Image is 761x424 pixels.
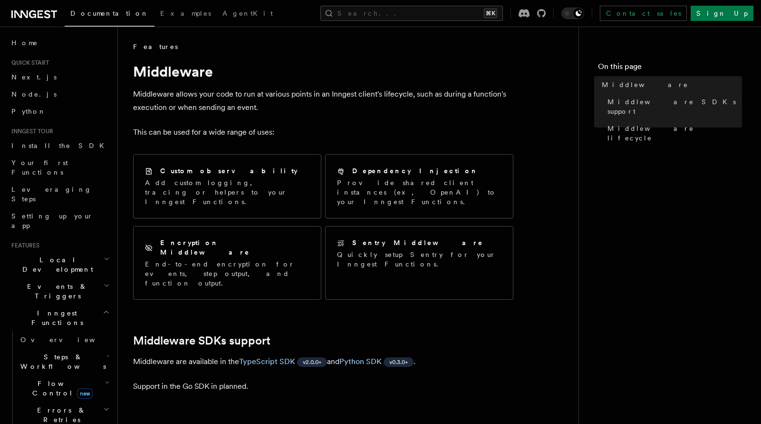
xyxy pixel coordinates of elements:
[133,355,513,368] p: Middleware are available in the and .
[133,154,321,218] a: Custom observabilityAdd custom logging, tracing or helpers to your Inngest Functions.
[145,178,309,207] p: Add custom logging, tracing or helpers to your Inngest Functions.
[11,212,93,229] span: Setting up your app
[133,226,321,300] a: Encryption MiddlewareEnd-to-end encryption for events, step output, and function output.
[604,93,742,120] a: Middleware SDKs support
[691,6,753,21] a: Sign Up
[65,3,154,27] a: Documentation
[389,358,408,366] span: v0.3.0+
[8,137,112,154] a: Install the SDK
[145,259,309,288] p: End-to-end encryption for events, step output, and function output.
[17,331,112,348] a: Overview
[17,379,105,398] span: Flow Control
[8,103,112,120] a: Python
[8,251,112,278] button: Local Development
[133,88,513,114] p: Middleware allows your code to run at various points in an Inngest client's lifecycle, such as du...
[352,238,483,247] h2: Sentry Middleware
[8,181,112,207] a: Leveraging Steps
[133,334,270,347] a: Middleware SDKs support
[8,278,112,305] button: Events & Triggers
[598,76,742,93] a: Middleware
[325,154,513,218] a: Dependency InjectionProvide shared client instances (ex, OpenAI) to your Inngest Functions.
[20,336,118,344] span: Overview
[11,142,110,149] span: Install the SDK
[70,10,149,17] span: Documentation
[604,120,742,147] a: Middleware lifecycle
[8,242,39,249] span: Features
[598,61,742,76] h4: On this page
[337,250,501,269] p: Quickly setup Sentry for your Inngest Functions.
[602,80,688,89] span: Middleware
[160,166,298,176] h2: Custom observability
[160,238,309,257] h2: Encryption Middleware
[11,108,46,115] span: Python
[8,207,112,234] a: Setting up your app
[8,305,112,331] button: Inngest Functions
[8,154,112,181] a: Your first Functions
[8,255,104,274] span: Local Development
[339,357,382,366] a: Python SDK
[8,308,103,327] span: Inngest Functions
[17,348,112,375] button: Steps & Workflows
[484,9,497,18] kbd: ⌘K
[8,86,112,103] a: Node.js
[133,126,513,139] p: This can be used for a wide range of uses:
[11,159,68,176] span: Your first Functions
[600,6,687,21] a: Contact sales
[133,380,513,393] p: Support in the Go SDK in planned.
[154,3,217,26] a: Examples
[320,6,503,21] button: Search...⌘K
[607,124,742,143] span: Middleware lifecycle
[561,8,584,19] button: Toggle dark mode
[303,358,321,366] span: v2.0.0+
[607,97,742,116] span: Middleware SDKs support
[8,69,112,86] a: Next.js
[11,90,57,98] span: Node.js
[8,59,49,67] span: Quick start
[352,166,478,176] h2: Dependency Injection
[222,10,273,17] span: AgentKit
[17,375,112,402] button: Flow Controlnew
[160,10,211,17] span: Examples
[325,226,513,300] a: Sentry MiddlewareQuickly setup Sentry for your Inngest Functions.
[77,388,93,399] span: new
[11,73,57,81] span: Next.js
[239,357,295,366] a: TypeScript SDK
[11,38,38,48] span: Home
[133,63,513,80] h1: Middleware
[133,42,178,51] span: Features
[337,178,501,207] p: Provide shared client instances (ex, OpenAI) to your Inngest Functions.
[217,3,279,26] a: AgentKit
[8,282,104,301] span: Events & Triggers
[17,352,106,371] span: Steps & Workflows
[8,128,53,135] span: Inngest tour
[8,34,112,51] a: Home
[11,186,92,203] span: Leveraging Steps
